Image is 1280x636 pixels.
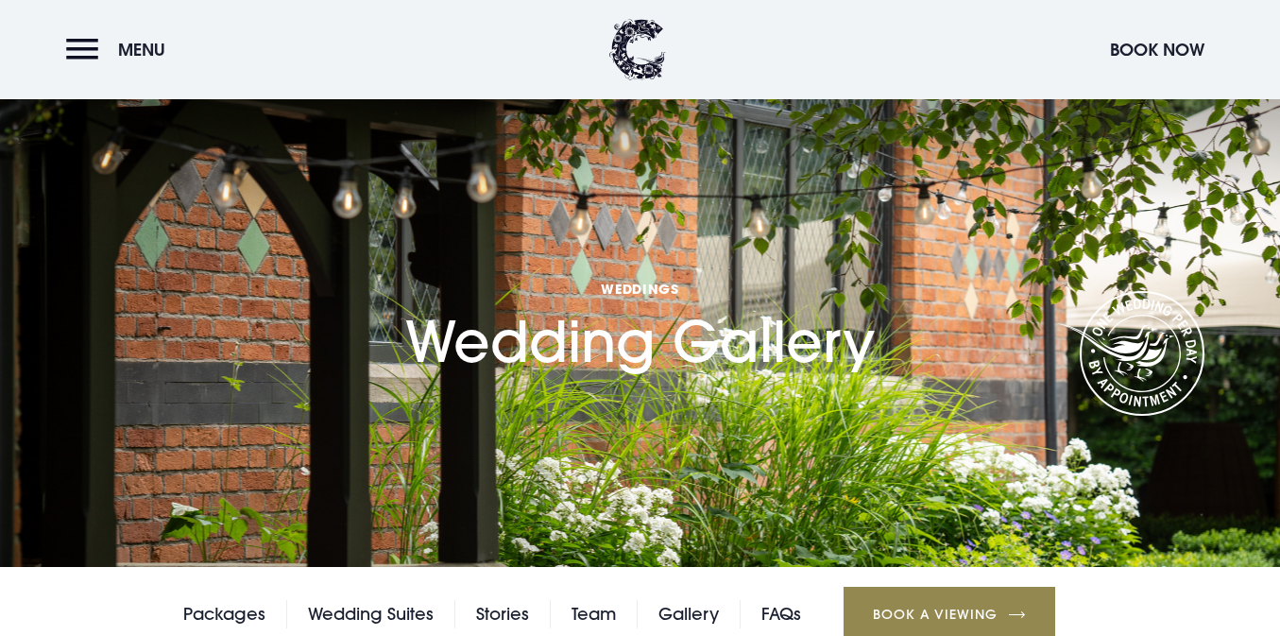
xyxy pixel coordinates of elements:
button: Menu [66,29,175,70]
button: Book Now [1101,29,1214,70]
img: Clandeboye Lodge [609,19,666,80]
h1: Wedding Gallery [405,201,875,376]
span: Weddings [405,280,875,298]
a: Packages [183,600,265,628]
a: Gallery [658,600,719,628]
a: Wedding Suites [308,600,434,628]
a: Team [572,600,616,628]
a: Stories [476,600,529,628]
a: FAQs [761,600,801,628]
span: Menu [118,39,165,60]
